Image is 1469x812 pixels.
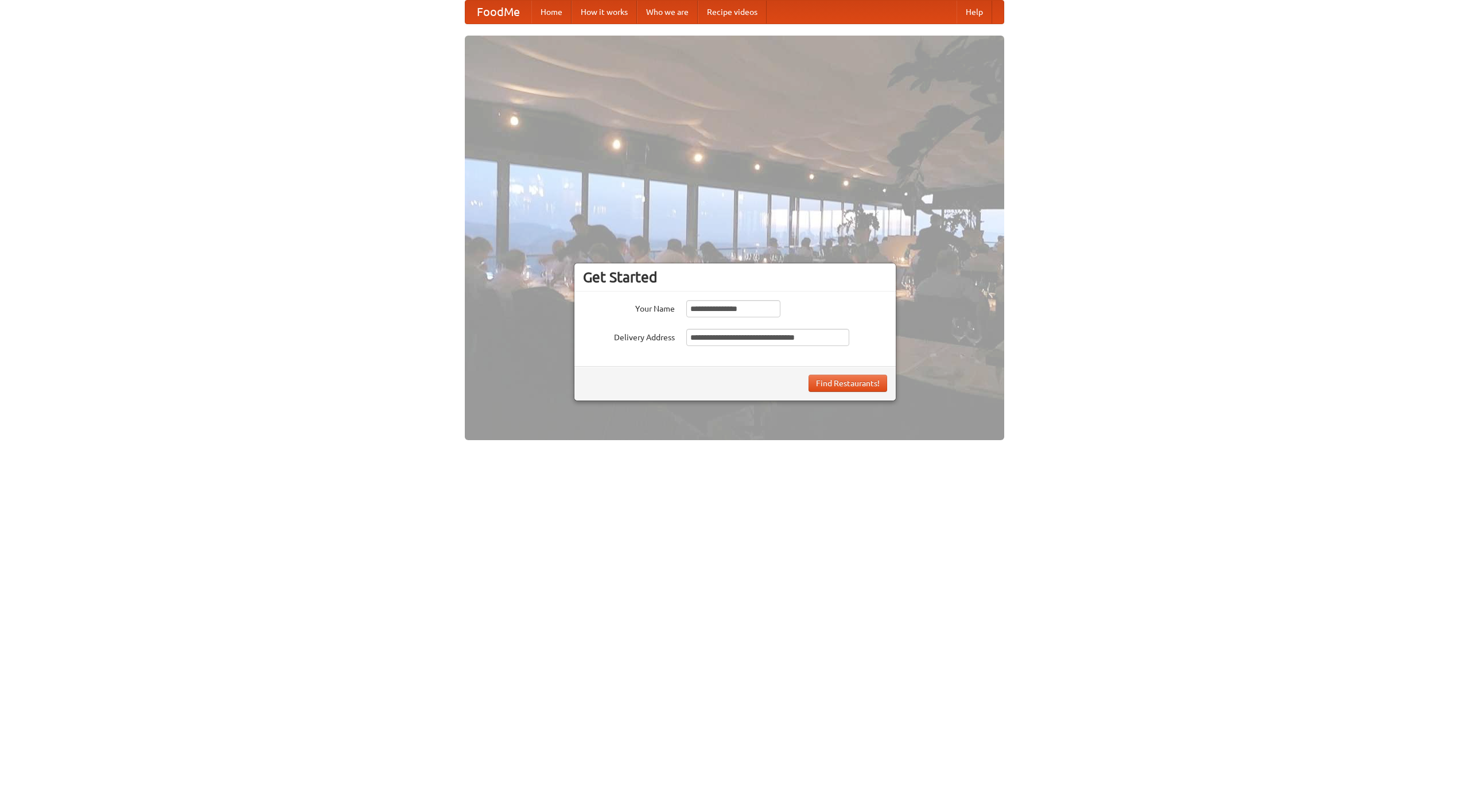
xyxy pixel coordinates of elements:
a: How it works [572,1,637,24]
a: Help [957,1,992,24]
a: Home [531,1,572,24]
a: FoodMe [465,1,531,24]
a: Who we are [637,1,698,24]
label: Your Name [583,300,675,314]
button: Find Restaurants! [809,375,887,392]
h3: Get Started [583,269,887,286]
a: Recipe videos [698,1,767,24]
label: Delivery Address [583,329,675,343]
